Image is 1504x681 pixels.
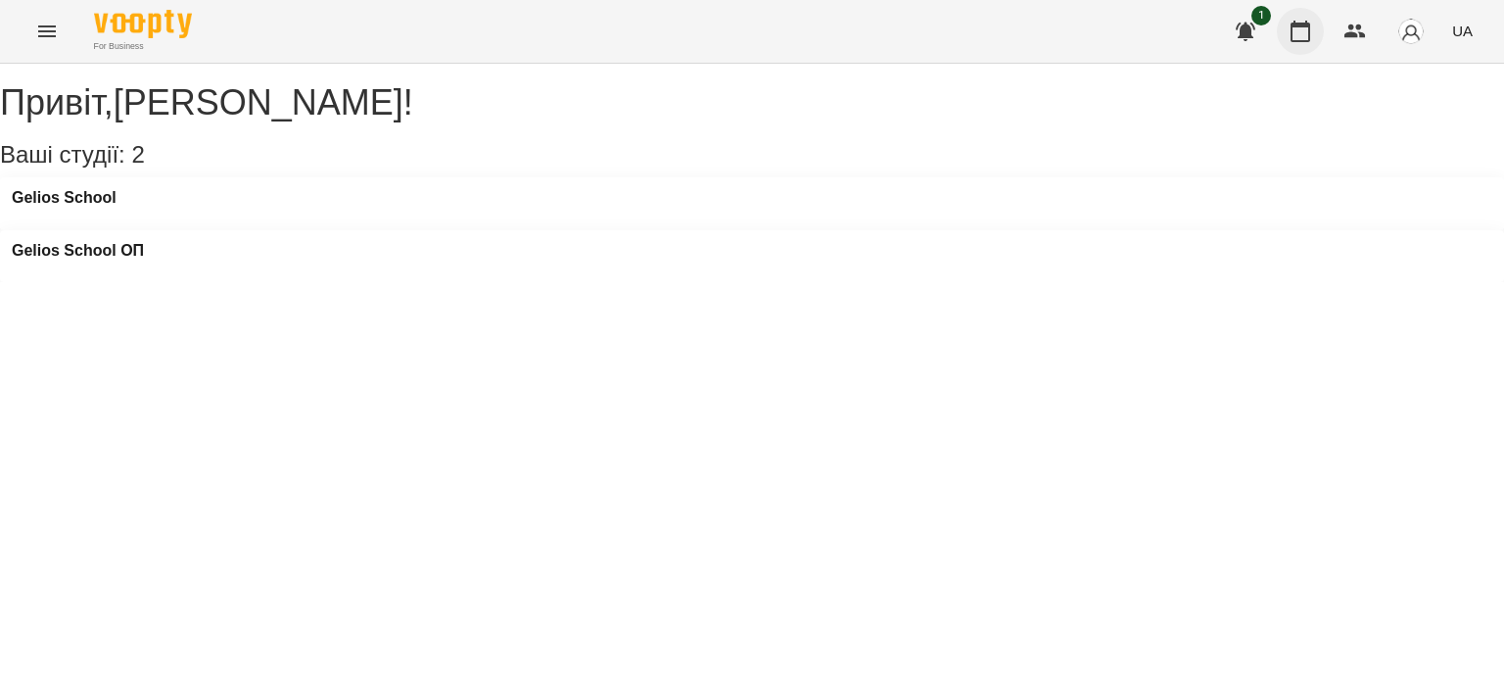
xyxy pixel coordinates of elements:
a: Gelios School ОП [12,242,144,260]
button: Menu [23,8,70,55]
span: For Business [94,40,192,53]
a: Gelios School [12,189,117,207]
span: 1 [1251,6,1271,25]
span: 2 [131,141,144,168]
img: Voopty Logo [94,10,192,38]
button: UA [1444,13,1480,49]
span: UA [1452,21,1473,41]
img: avatar_s.png [1397,18,1425,45]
